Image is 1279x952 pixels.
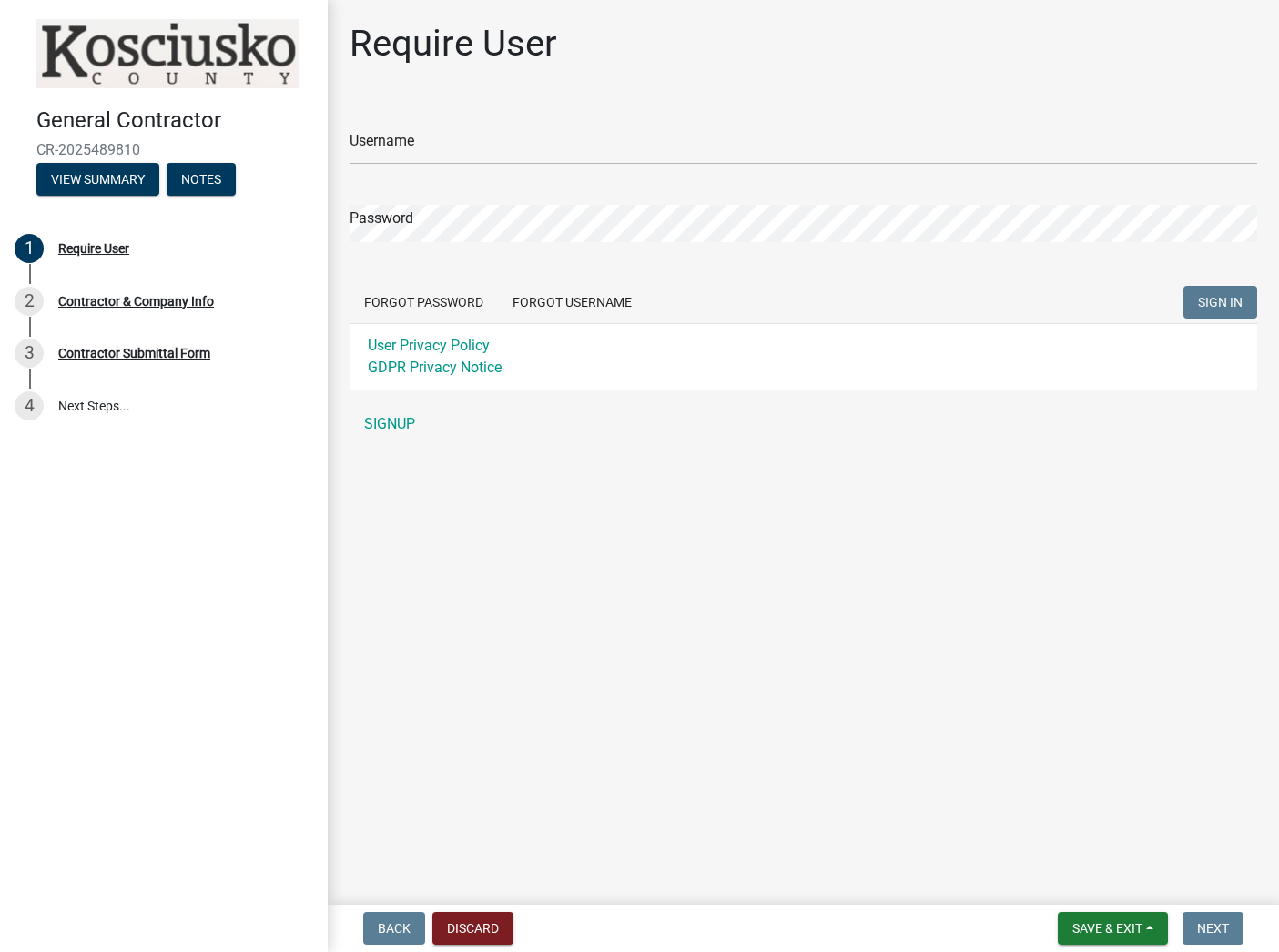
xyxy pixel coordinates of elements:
[36,19,299,88] img: Kosciusko County, Indiana
[36,141,291,158] span: CR-2025489810
[1198,295,1243,309] span: SIGN IN
[15,391,44,420] div: 4
[368,337,490,354] a: User Privacy Policy
[58,242,129,255] div: Require User
[350,286,498,319] button: Forgot Password
[15,287,44,316] div: 2
[363,912,425,945] button: Back
[1183,912,1243,945] button: Next
[1058,912,1168,945] button: Save & Exit
[432,912,513,945] button: Discard
[1072,921,1142,936] span: Save & Exit
[36,173,159,187] wm-modal-confirm: Summary
[167,173,236,187] wm-modal-confirm: Notes
[378,921,411,936] span: Back
[368,359,502,376] a: GDPR Privacy Notice
[1197,921,1229,936] span: Next
[498,286,646,319] button: Forgot Username
[1183,286,1257,319] button: SIGN IN
[15,339,44,368] div: 3
[58,295,214,308] div: Contractor & Company Info
[36,107,313,134] h4: General Contractor
[15,234,44,263] div: 1
[167,163,236,196] button: Notes
[350,406,1257,442] a: SIGNUP
[36,163,159,196] button: View Summary
[58,347,210,360] div: Contractor Submittal Form
[350,22,557,66] h1: Require User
